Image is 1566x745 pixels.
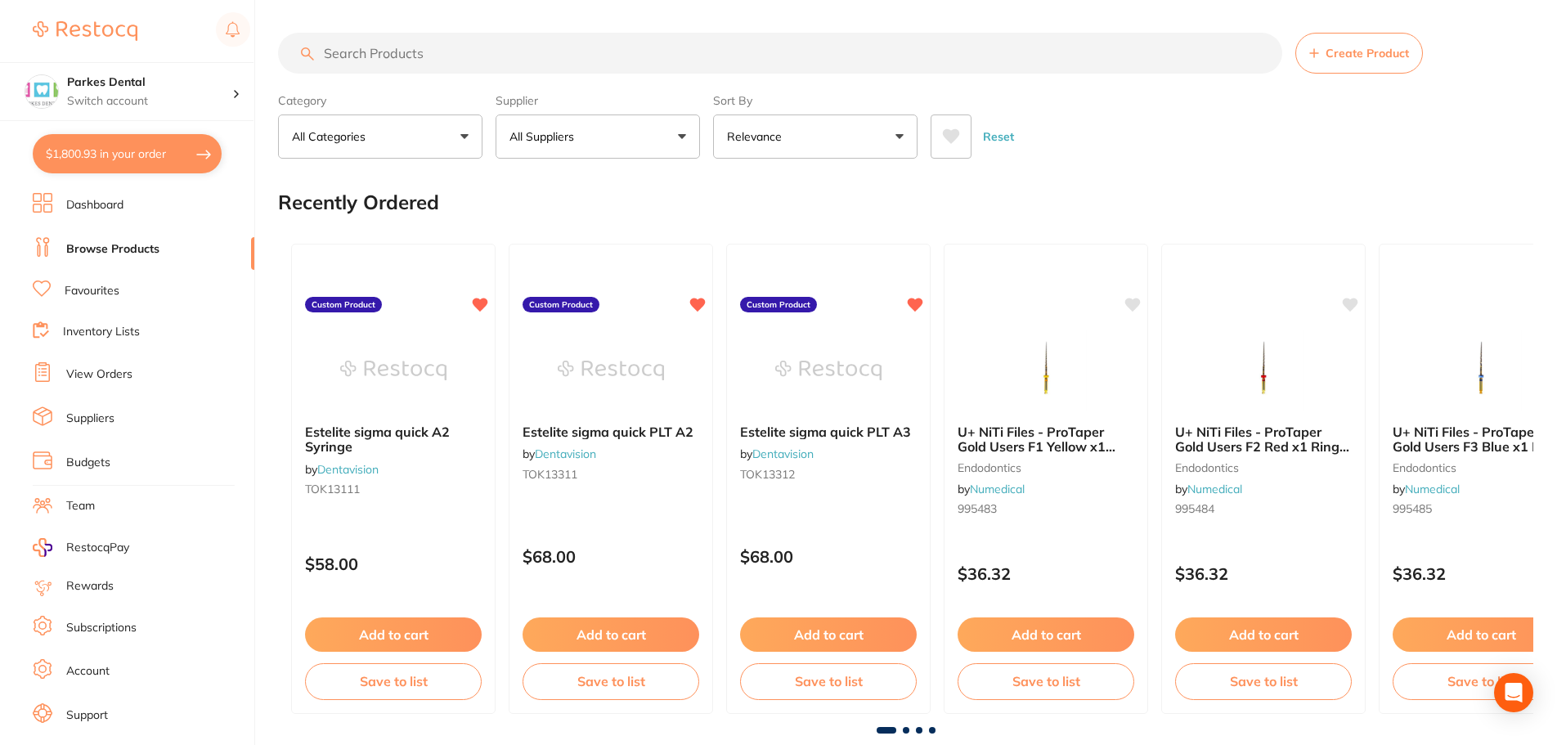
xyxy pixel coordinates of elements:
b: Estelite sigma quick A2 Syringe [305,424,482,455]
a: Subscriptions [66,620,137,636]
label: Sort By [713,93,918,108]
p: All Categories [292,128,372,145]
small: 995484 [1175,502,1352,515]
label: Custom Product [740,297,817,313]
img: U+ NiTi Files - ProTaper Gold Users F2 Red x1 Ring, 25mm [1210,330,1317,411]
button: Save to list [1175,663,1352,699]
a: Favourites [65,283,119,299]
a: Rewards [66,578,114,595]
span: by [305,462,379,477]
a: Dentavision [317,462,379,477]
b: Estelite sigma quick PLT A2 [523,424,699,439]
a: Account [66,663,110,680]
h2: Recently Ordered [278,191,439,214]
a: Numedical [1405,482,1460,496]
span: Create Product [1326,47,1409,60]
a: View Orders [66,366,132,383]
p: $36.32 [1175,564,1352,583]
small: 995483 [958,502,1134,515]
a: Suppliers [66,411,114,427]
button: Relevance [713,114,918,159]
span: by [523,447,596,461]
a: Restocq Logo [33,12,137,50]
button: All Categories [278,114,482,159]
img: U+ NiTi Files - ProTaper Gold Users F1 Yellow x1 Ring, 25mm [993,330,1099,411]
button: All Suppliers [496,114,700,159]
button: Save to list [958,663,1134,699]
a: Numedical [970,482,1025,496]
b: U+ NiTi Files - ProTaper Gold Users F1 Yellow x1 Ring, 25mm [958,424,1134,455]
button: Add to cart [305,617,482,652]
button: Save to list [305,663,482,699]
label: Supplier [496,93,700,108]
a: Browse Products [66,241,159,258]
img: Parkes Dental [25,75,58,108]
button: Add to cart [740,617,917,652]
button: Add to cart [1175,617,1352,652]
small: TOK13312 [740,468,917,481]
button: $1,800.93 in your order [33,134,222,173]
button: Add to cart [958,617,1134,652]
button: Save to list [740,663,917,699]
a: Dentavision [535,447,596,461]
label: Custom Product [523,297,599,313]
img: U+ NiTi Files - ProTaper Gold Users F3 Blue x1 Ring, 25mm [1428,330,1534,411]
b: U+ NiTi Files - ProTaper Gold Users F2 Red x1 Ring, 25mm [1175,424,1352,455]
a: Inventory Lists [63,324,140,340]
p: Relevance [727,128,788,145]
a: Dentavision [752,447,814,461]
img: RestocqPay [33,538,52,557]
span: RestocqPay [66,540,129,556]
img: Estelite sigma quick PLT A2 [558,330,664,411]
span: by [958,482,1025,496]
input: Search Products [278,33,1282,74]
button: Create Product [1295,33,1423,74]
small: endodontics [958,461,1134,474]
a: Dashboard [66,197,123,213]
small: TOK13111 [305,482,482,496]
button: Save to list [523,663,699,699]
p: $68.00 [740,547,917,566]
small: endodontics [1175,461,1352,474]
a: Team [66,498,95,514]
a: RestocqPay [33,538,129,557]
img: Restocq Logo [33,21,137,41]
p: All Suppliers [509,128,581,145]
span: by [1393,482,1460,496]
span: by [1175,482,1242,496]
label: Category [278,93,482,108]
div: Open Intercom Messenger [1494,673,1533,712]
img: Estelite sigma quick PLT A3 [775,330,882,411]
p: $58.00 [305,554,482,573]
a: Budgets [66,455,110,471]
p: $36.32 [958,564,1134,583]
small: TOK13311 [523,468,699,481]
label: Custom Product [305,297,382,313]
b: Estelite sigma quick PLT A3 [740,424,917,439]
button: Add to cart [523,617,699,652]
a: Support [66,707,108,724]
a: Numedical [1187,482,1242,496]
button: Reset [978,114,1019,159]
span: by [740,447,814,461]
h4: Parkes Dental [67,74,232,91]
img: Estelite sigma quick A2 Syringe [340,330,446,411]
p: Switch account [67,93,232,110]
p: $68.00 [523,547,699,566]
